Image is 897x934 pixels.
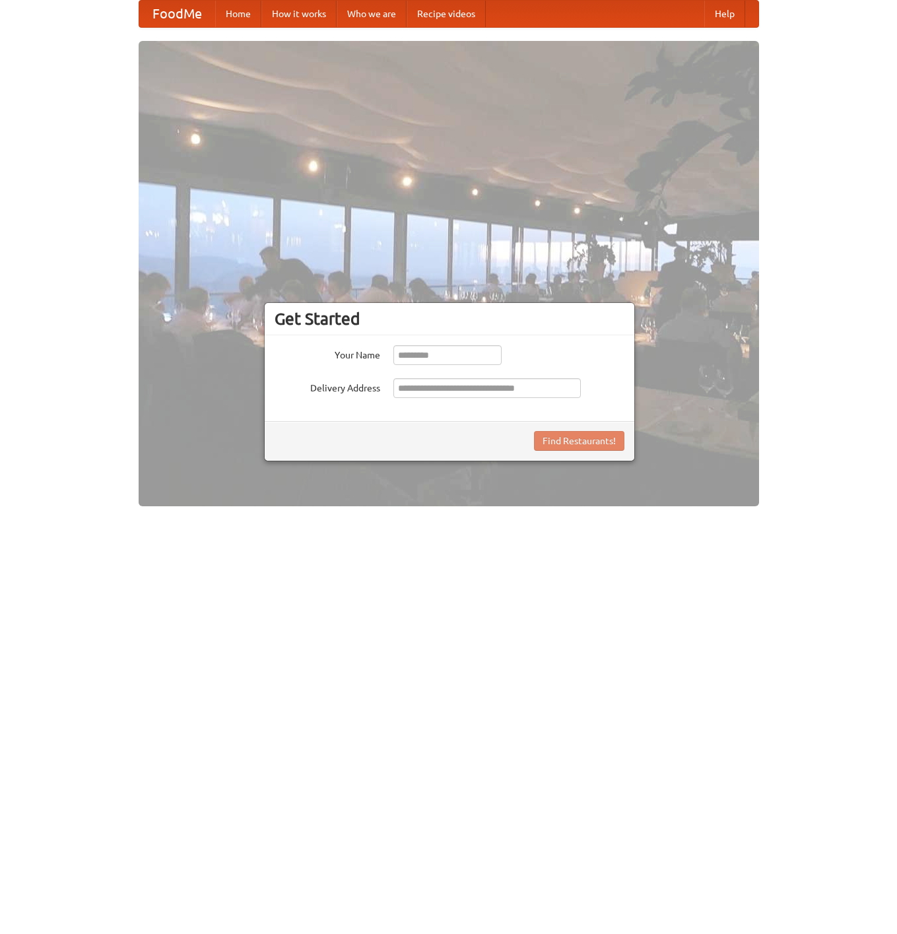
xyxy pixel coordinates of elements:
[275,345,380,362] label: Your Name
[407,1,486,27] a: Recipe videos
[275,378,380,395] label: Delivery Address
[261,1,337,27] a: How it works
[215,1,261,27] a: Home
[337,1,407,27] a: Who we are
[704,1,745,27] a: Help
[275,309,624,329] h3: Get Started
[139,1,215,27] a: FoodMe
[534,431,624,451] button: Find Restaurants!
